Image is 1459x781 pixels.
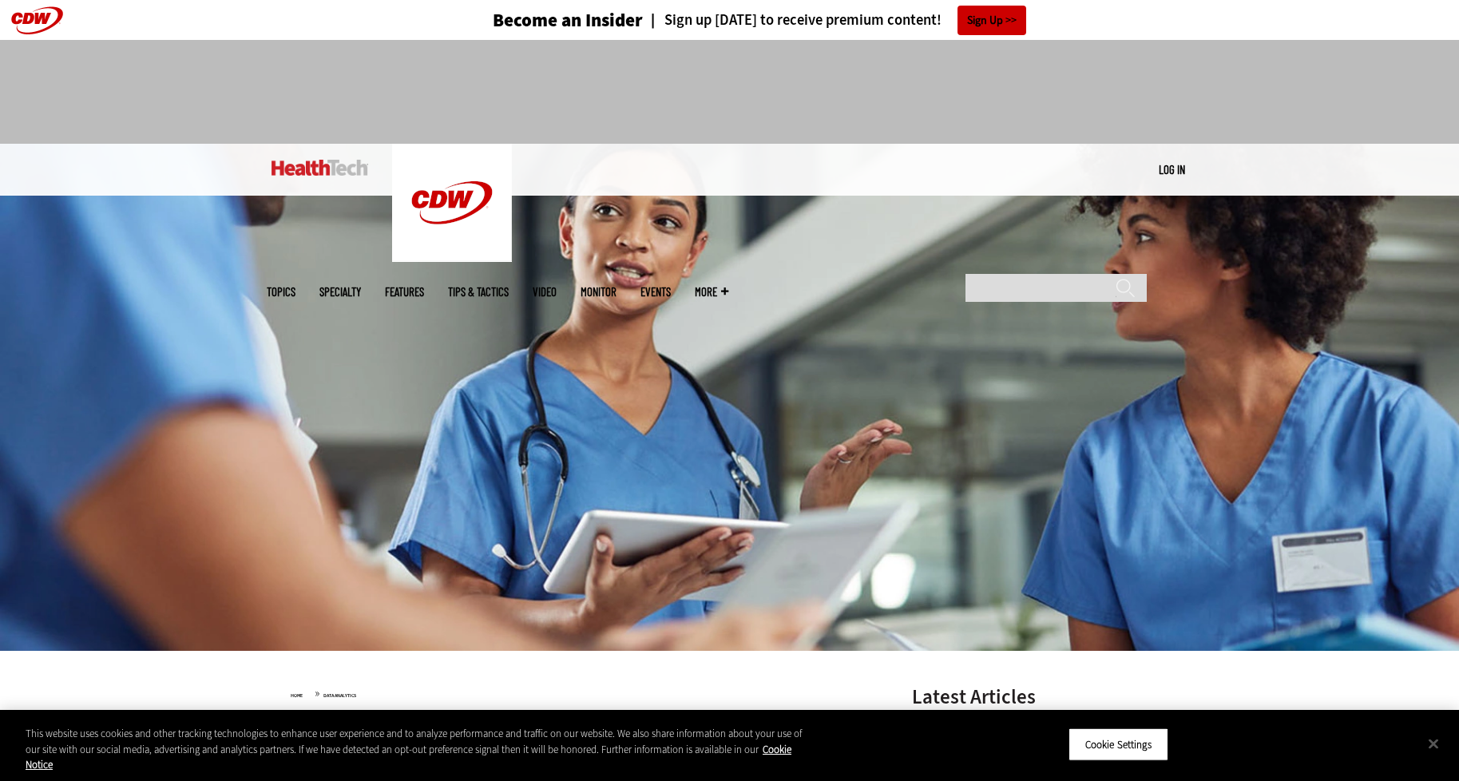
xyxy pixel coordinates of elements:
[385,286,424,298] a: Features
[695,286,728,298] span: More
[267,286,295,298] span: Topics
[448,286,509,298] a: Tips & Tactics
[533,286,557,298] a: Video
[1416,726,1451,761] button: Close
[433,11,643,30] a: Become an Insider
[1068,727,1168,761] button: Cookie Settings
[581,286,617,298] a: MonITor
[323,692,356,699] a: Data Analytics
[26,743,791,772] a: More information about your privacy
[291,687,870,700] div: »
[319,286,361,298] span: Specialty
[1159,161,1185,178] div: User menu
[493,11,643,30] h3: Become an Insider
[957,6,1026,35] a: Sign Up
[439,56,1021,128] iframe: advertisement
[643,13,942,28] a: Sign up [DATE] to receive premium content!
[323,709,410,725] a: Data Analytics
[26,726,803,773] div: This website uses cookies and other tracking technologies to enhance user experience and to analy...
[912,687,1152,707] h3: Latest Articles
[272,160,368,176] img: Home
[640,286,671,298] a: Events
[1159,162,1185,176] a: Log in
[392,144,512,262] img: Home
[392,249,512,266] a: CDW
[291,692,303,699] a: Home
